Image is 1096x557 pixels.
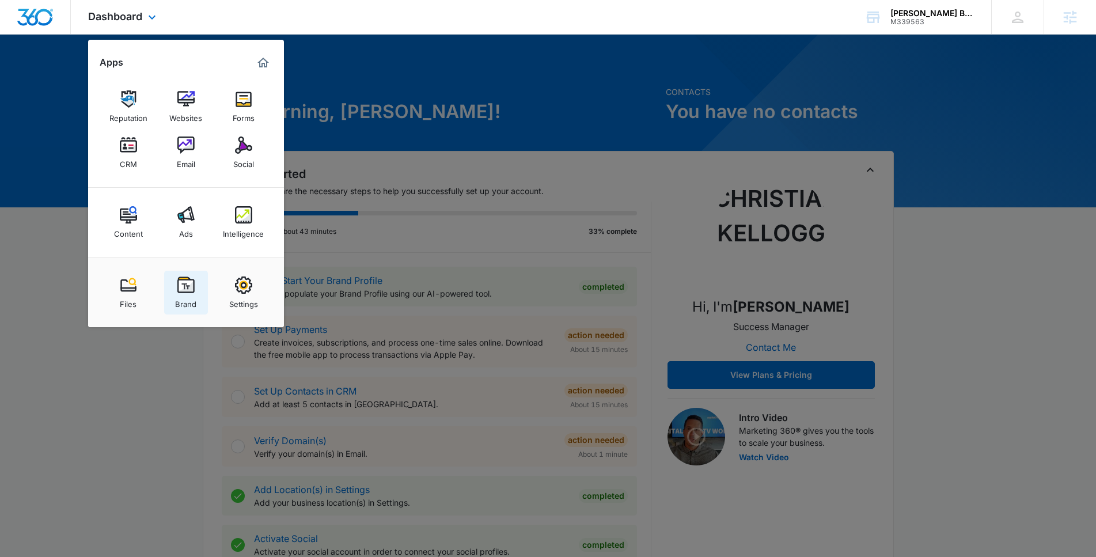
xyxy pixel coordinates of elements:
div: Reputation [109,108,147,123]
div: Brand [175,294,196,309]
div: account name [890,9,974,18]
div: Content [114,223,143,238]
a: CRM [107,131,150,175]
a: Websites [164,85,208,128]
a: Files [107,271,150,315]
div: Ads [179,223,193,238]
a: Content [107,200,150,244]
a: Forms [222,85,266,128]
div: Intelligence [223,223,264,238]
div: account id [890,18,974,26]
a: Marketing 360® Dashboard [254,54,272,72]
div: Files [120,294,136,309]
div: CRM [120,154,137,169]
div: Settings [229,294,258,309]
div: Email [177,154,195,169]
a: Brand [164,271,208,315]
h2: Apps [100,57,123,68]
a: Social [222,131,266,175]
a: Settings [222,271,266,315]
a: Email [164,131,208,175]
a: Reputation [107,85,150,128]
div: Forms [233,108,255,123]
div: Social [233,154,254,169]
a: Ads [164,200,208,244]
a: Intelligence [222,200,266,244]
div: Websites [169,108,202,123]
span: Dashboard [88,10,142,22]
